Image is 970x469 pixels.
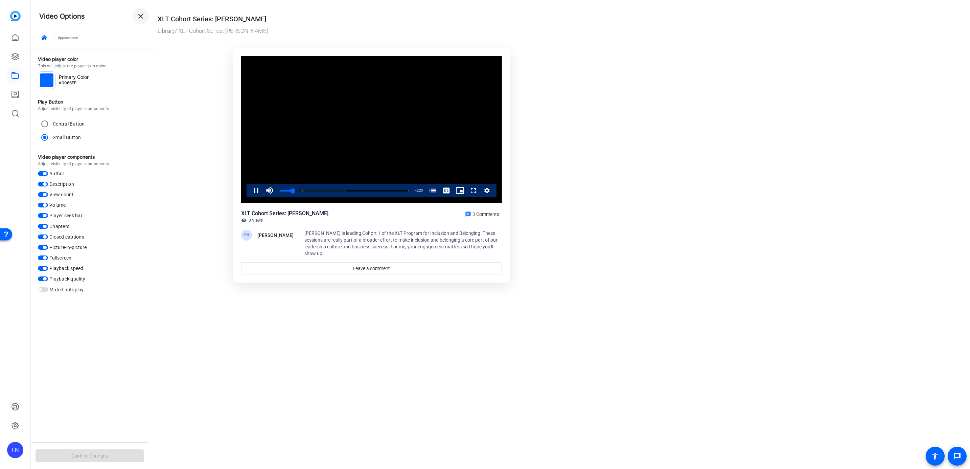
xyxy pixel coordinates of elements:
[304,230,498,256] span: [PERSON_NAME] is leading Cohort 1 of the XLT Program for Inclusion and Belonging. These sessions ...
[241,209,328,218] div: XLT Cohort Series: [PERSON_NAME]
[57,74,90,81] div: Primary Color
[48,191,74,198] label: View count
[249,184,263,197] button: Pause
[137,12,145,20] mat-icon: close
[48,244,87,251] label: Picture-in-picture
[953,452,961,460] mat-icon: message
[241,262,502,274] a: Leave a comment
[467,184,480,197] button: Fullscreen
[48,202,66,208] label: Volume
[38,153,150,161] div: Video player components
[263,184,276,197] button: Mute
[416,188,423,192] span: 1:28
[39,12,85,20] h4: Video Options
[257,231,294,239] div: [PERSON_NAME]
[51,134,81,141] label: Small Button
[7,442,23,458] div: FN
[462,209,502,218] a: 0 Comments
[280,190,409,192] div: Progress Bar
[158,27,175,34] a: Library
[158,14,266,24] div: XLT Cohort Series: [PERSON_NAME]
[48,275,85,282] label: Playback quality
[48,170,65,177] label: Author
[10,11,21,21] img: blue-gradient.svg
[415,188,416,192] span: -
[241,230,252,241] div: FN
[48,286,84,293] label: Muted autoplay
[48,254,72,261] label: Fullscreen
[38,106,150,111] div: Adjust visibility of player components
[453,184,467,197] button: Picture-in-Picture
[38,55,150,63] div: Video player color
[48,265,84,272] label: Playback speed
[465,211,471,217] mat-icon: chat
[931,452,939,460] mat-icon: accessibility
[472,211,499,217] span: 0 Comments
[440,184,453,197] button: Captions
[59,81,76,85] span: #0066FF
[48,181,74,187] label: Description
[38,161,150,166] div: Adjust visibility of player components
[241,218,247,223] mat-icon: visibility
[48,223,69,230] label: Chapters
[48,233,84,240] label: Closed captions
[38,63,150,69] div: This will adjust the player skin color
[249,218,263,223] span: 0 Views
[241,56,502,203] div: Video Player
[426,184,440,197] button: Chapters
[48,212,83,219] label: Player seek bar
[38,98,150,106] div: Play Button
[353,265,390,272] span: Leave a comment
[51,120,85,127] label: Central Button
[158,27,582,36] div: / XLT Cohort Series: [PERSON_NAME]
